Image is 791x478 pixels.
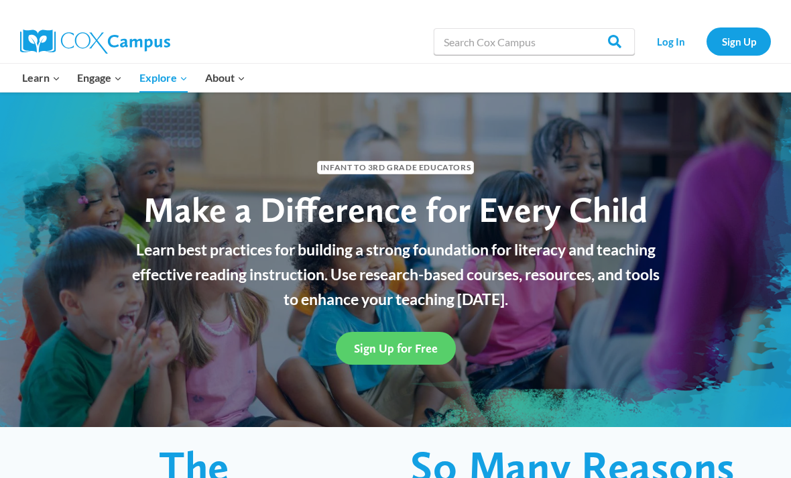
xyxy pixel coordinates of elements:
[707,27,771,55] a: Sign Up
[434,28,635,55] input: Search Cox Campus
[22,69,60,86] span: Learn
[354,341,438,355] span: Sign Up for Free
[205,69,245,86] span: About
[642,27,700,55] a: Log In
[642,27,771,55] nav: Secondary Navigation
[317,161,474,174] span: Infant to 3rd Grade Educators
[336,332,456,365] a: Sign Up for Free
[77,69,122,86] span: Engage
[143,188,648,231] span: Make a Difference for Every Child
[139,69,188,86] span: Explore
[13,64,253,92] nav: Primary Navigation
[124,237,667,311] p: Learn best practices for building a strong foundation for literacy and teaching effective reading...
[20,29,170,54] img: Cox Campus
